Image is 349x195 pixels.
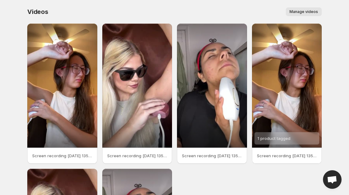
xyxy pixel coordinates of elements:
span: 1 product tagged [258,136,290,141]
div: Open chat [323,170,342,189]
span: Videos [27,8,48,15]
p: Screen recording [DATE] 135313 [257,153,317,159]
p: Screen recording [DATE] 135248 [107,153,167,159]
p: Screen recording [DATE] 135214 [182,153,242,159]
span: Manage videos [289,9,318,14]
button: Manage videos [286,7,322,16]
p: Screen recording [DATE] 135313 [32,153,92,159]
